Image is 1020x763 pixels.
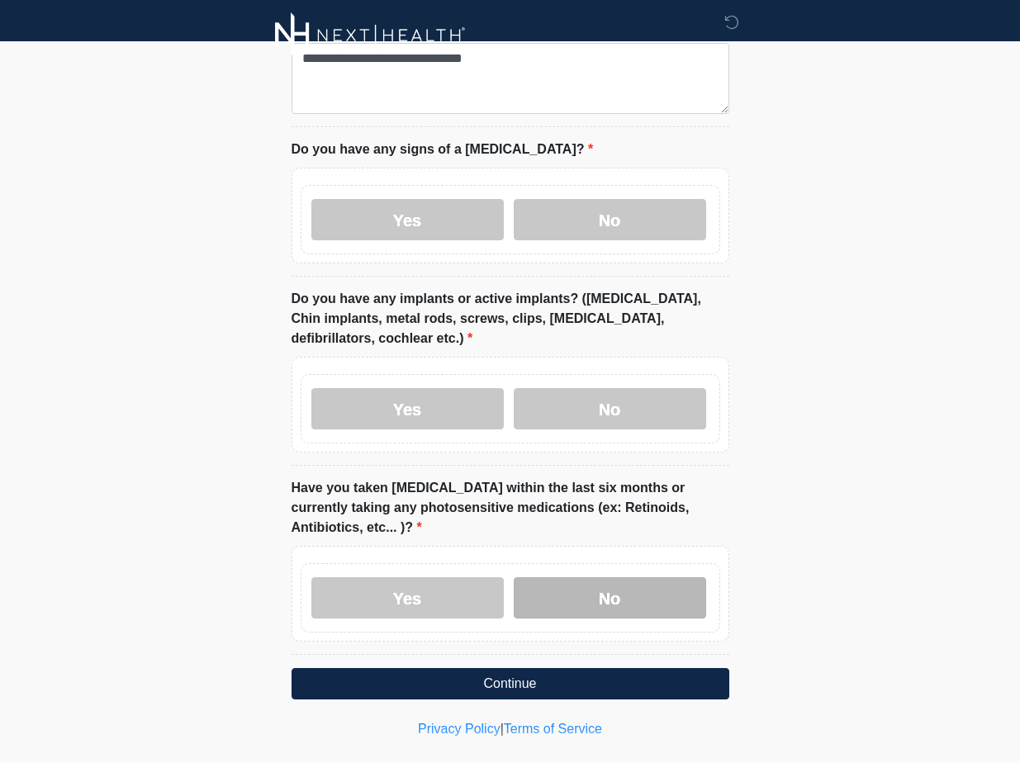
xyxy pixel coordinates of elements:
[311,577,504,618] label: Yes
[292,140,594,159] label: Do you have any signs of a [MEDICAL_DATA]?
[514,577,706,618] label: No
[504,722,602,736] a: Terms of Service
[311,199,504,240] label: Yes
[292,668,729,699] button: Continue
[418,722,501,736] a: Privacy Policy
[514,388,706,429] label: No
[292,478,729,538] label: Have you taken [MEDICAL_DATA] within the last six months or currently taking any photosensitive m...
[514,199,706,240] label: No
[501,722,504,736] a: |
[292,289,729,348] label: Do you have any implants or active implants? ([MEDICAL_DATA], Chin implants, metal rods, screws, ...
[275,12,466,58] img: Next-Health Logo
[311,388,504,429] label: Yes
